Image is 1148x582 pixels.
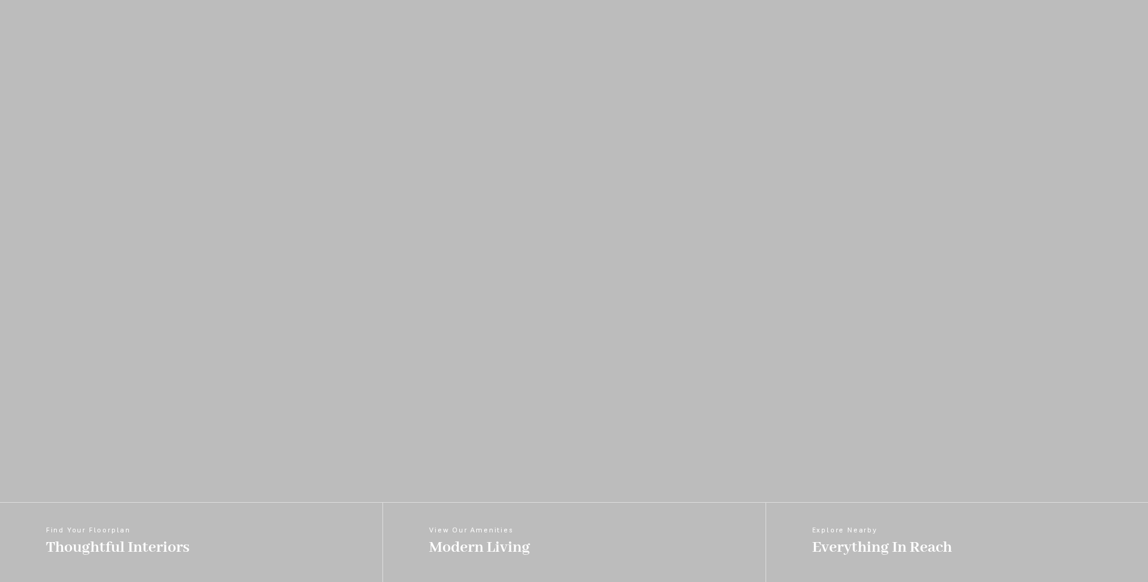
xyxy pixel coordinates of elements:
[429,527,530,534] span: View Our Amenities
[46,527,189,534] span: Find Your Floorplan
[429,537,530,558] span: Modern Living
[812,537,952,558] span: Everything In Reach
[766,503,1148,582] a: Explore Nearby
[46,537,189,558] span: Thoughtful Interiors
[812,527,952,534] span: Explore Nearby
[382,503,765,582] a: View Our Amenities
